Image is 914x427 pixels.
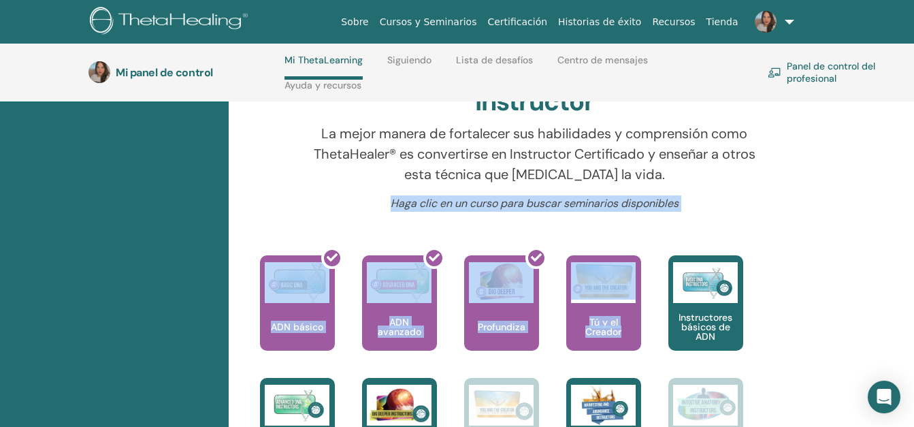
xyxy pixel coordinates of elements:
[701,10,744,35] a: Tienda
[116,66,252,79] h3: Mi panel de control
[301,195,767,212] p: Haga clic en un curso para buscar seminarios disponibles
[367,385,431,426] img: Instructores de Profundización
[868,381,900,413] div: Abra Intercom Messenger
[362,255,437,378] a: ADN avanzado ADN avanzado
[787,60,898,84] font: Panel de control del profesional
[456,54,533,76] a: Lista de desafíos
[88,61,110,83] img: default.jpg
[284,80,361,101] a: Ayuda y recursos
[469,385,534,426] img: Tú y los instructores creadores
[387,54,431,76] a: Siguiendo
[755,11,777,33] img: default.jpg
[566,317,641,336] p: Tú y el Creador
[768,57,898,87] a: Panel de control del profesional
[469,262,534,303] img: Profundiza
[668,255,743,378] a: Instructores básicos de ADN Instructores básicos de ADN
[647,10,700,35] a: Recursos
[571,262,636,300] img: Tú y el Creador
[553,10,647,35] a: Historias de éxito
[374,10,483,35] a: Cursos y Seminarios
[673,385,738,426] img: Instructores de anatomía intuitiva
[367,262,431,303] img: ADN avanzado
[265,322,329,332] p: ADN básico
[668,313,743,341] p: Instructores básicos de ADN
[566,255,641,378] a: Tú y el Creador Tú y el Creador
[265,385,329,426] img: Instructores avanzados de ADN
[557,54,648,76] a: Centro de mensajes
[571,385,636,426] img: Instructores de manifestación y abundancia
[260,255,335,378] a: ADN básico ADN básico
[362,317,437,336] p: ADN avanzado
[301,123,767,185] p: La mejor manera de fortalecer sus habilidades y comprensión como ThetaHealer® es convertirse en I...
[336,10,374,35] a: Sobre
[482,10,553,35] a: Certificación
[90,7,252,37] img: logo.png
[464,255,539,378] a: Profundiza Profundiza
[265,262,329,303] img: ADN básico
[475,86,594,118] h2: Instructor
[768,67,781,78] img: chalkboard-teacher.svg
[284,54,363,80] a: Mi ThetaLearning
[673,262,738,303] img: Instructores básicos de ADN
